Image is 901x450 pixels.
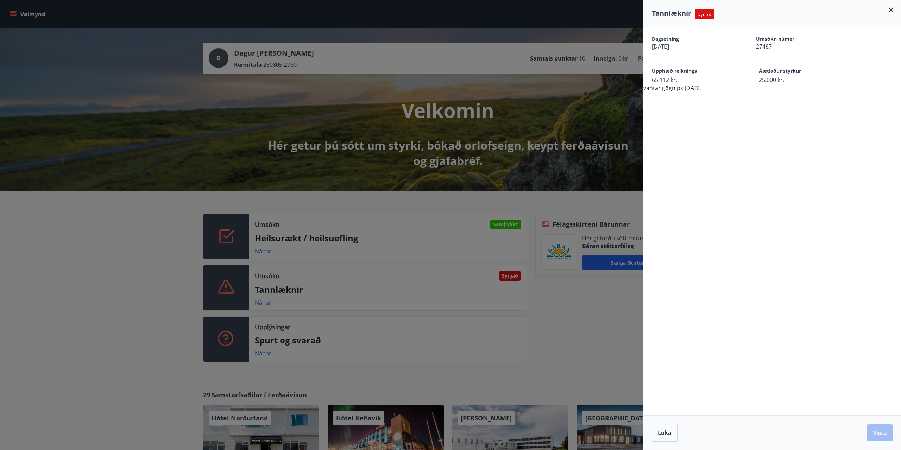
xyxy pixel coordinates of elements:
[652,68,734,76] span: Upphæð reiknings
[756,36,836,43] span: Umsókn númer
[643,27,901,92] div: vantar gögn ps [DATE]
[759,76,841,84] span: 25.000 kr.
[652,43,731,50] span: [DATE]
[652,8,691,18] span: Tannlæknir
[759,68,841,76] span: Áætlaður styrkur
[695,9,714,19] span: Synjað
[652,76,734,84] span: 65.112 kr.
[652,424,678,442] button: Loka
[652,36,731,43] span: Dagsetning
[658,429,672,437] span: Loka
[756,43,836,50] span: 27487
